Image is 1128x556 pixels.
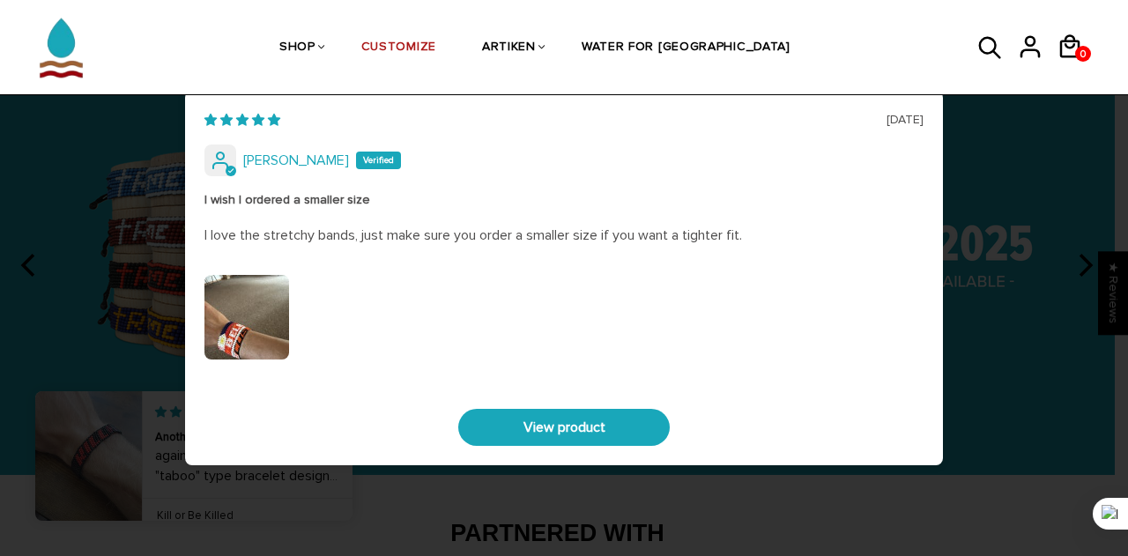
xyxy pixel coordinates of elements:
[204,275,289,360] a: Link to user picture 0
[482,2,536,95] a: ARTIKEN
[887,110,924,130] span: [DATE]
[458,409,670,446] a: View product
[279,2,315,95] a: SHOP
[1075,43,1091,65] span: 0
[1075,46,1091,62] a: 0
[243,154,349,167] span: [PERSON_NAME]
[204,110,280,130] span: 5 star review
[361,2,436,95] a: CUSTOMIZE
[204,190,924,211] b: I wish I ordered a smaller size
[204,275,289,360] img: User picture
[204,224,924,247] p: I love the stretchy bands, just make sure you order a smaller size if you want a tighter fit.
[582,2,790,95] a: WATER FOR [GEOGRAPHIC_DATA]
